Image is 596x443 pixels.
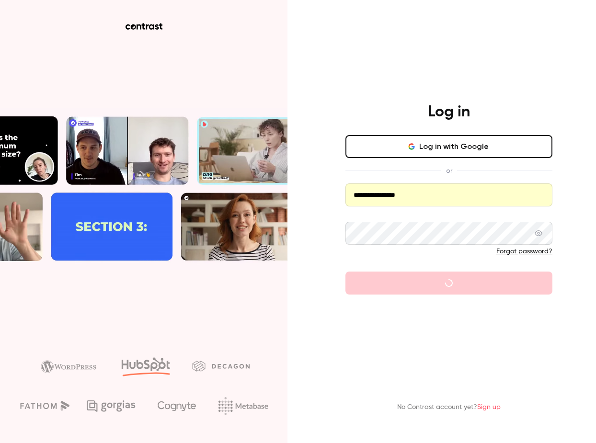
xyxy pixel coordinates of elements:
p: No Contrast account yet? [397,402,501,412]
a: Sign up [477,404,501,410]
a: Forgot password? [496,248,552,255]
span: or [441,166,457,176]
h4: Log in [428,102,470,122]
img: decagon [192,361,250,371]
button: Log in with Google [345,135,552,158]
